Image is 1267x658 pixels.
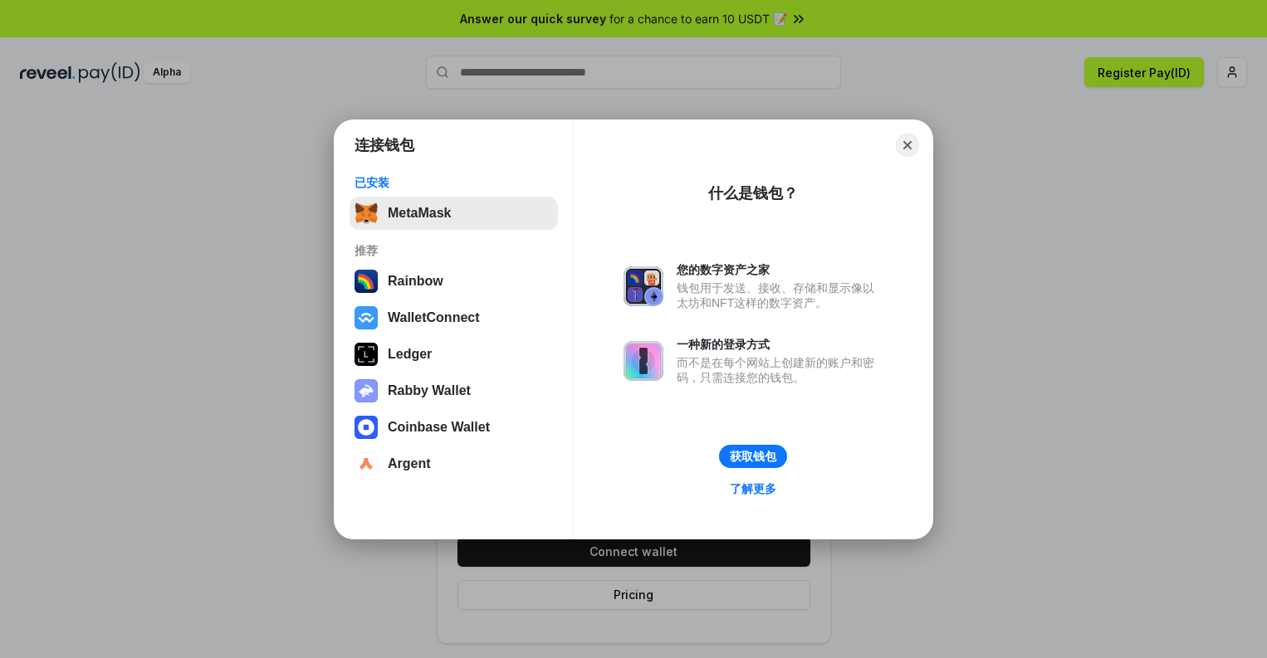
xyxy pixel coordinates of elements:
img: svg+xml,%3Csvg%20width%3D%2228%22%20height%3D%2228%22%20viewBox%3D%220%200%2028%2028%22%20fill%3D... [355,306,378,329]
img: svg+xml,%3Csvg%20width%3D%2228%22%20height%3D%2228%22%20viewBox%3D%220%200%2028%2028%22%20fill%3D... [355,416,378,439]
div: 什么是钱包？ [708,183,798,203]
button: Rainbow [350,265,558,298]
div: Rainbow [388,274,443,289]
div: Argent [388,456,431,471]
div: 而不是在每个网站上创建新的账户和密码，只需连接您的钱包。 [677,355,883,385]
h1: 连接钱包 [355,135,414,155]
img: svg+xml,%3Csvg%20width%3D%2228%22%20height%3D%2228%22%20viewBox%3D%220%200%2028%2028%22%20fill%3D... [355,452,378,475]
div: 一种新的登录方式 [677,337,883,352]
button: Close [896,134,919,157]
div: Ledger [388,347,432,362]
button: 获取钱包 [719,445,787,468]
img: svg+xml,%3Csvg%20fill%3D%22none%22%20height%3D%2233%22%20viewBox%3D%220%200%2035%2033%22%20width%... [355,202,378,225]
img: svg+xml,%3Csvg%20width%3D%22120%22%20height%3D%22120%22%20viewBox%3D%220%200%20120%20120%22%20fil... [355,270,378,293]
a: 了解更多 [720,478,786,500]
div: 您的数字资产之家 [677,262,883,277]
img: svg+xml,%3Csvg%20xmlns%3D%22http%3A%2F%2Fwww.w3.org%2F2000%2Fsvg%22%20fill%3D%22none%22%20viewBox... [624,341,663,381]
div: 推荐 [355,243,553,258]
div: MetaMask [388,206,451,221]
button: Rabby Wallet [350,374,558,407]
div: WalletConnect [388,310,480,325]
img: svg+xml,%3Csvg%20xmlns%3D%22http%3A%2F%2Fwww.w3.org%2F2000%2Fsvg%22%20width%3D%2228%22%20height%3... [355,343,378,366]
button: Coinbase Wallet [350,411,558,444]
button: WalletConnect [350,301,558,334]
img: svg+xml,%3Csvg%20xmlns%3D%22http%3A%2F%2Fwww.w3.org%2F2000%2Fsvg%22%20fill%3D%22none%22%20viewBox... [355,379,378,402]
div: 获取钱包 [730,449,776,464]
div: 了解更多 [730,481,776,496]
button: MetaMask [350,197,558,230]
button: Argent [350,447,558,480]
div: 已安装 [355,175,553,190]
div: Coinbase Wallet [388,420,490,435]
img: svg+xml,%3Csvg%20xmlns%3D%22http%3A%2F%2Fwww.w3.org%2F2000%2Fsvg%22%20fill%3D%22none%22%20viewBox... [624,266,663,306]
div: 钱包用于发送、接收、存储和显示像以太坊和NFT这样的数字资产。 [677,280,883,310]
button: Ledger [350,338,558,371]
div: Rabby Wallet [388,383,471,398]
